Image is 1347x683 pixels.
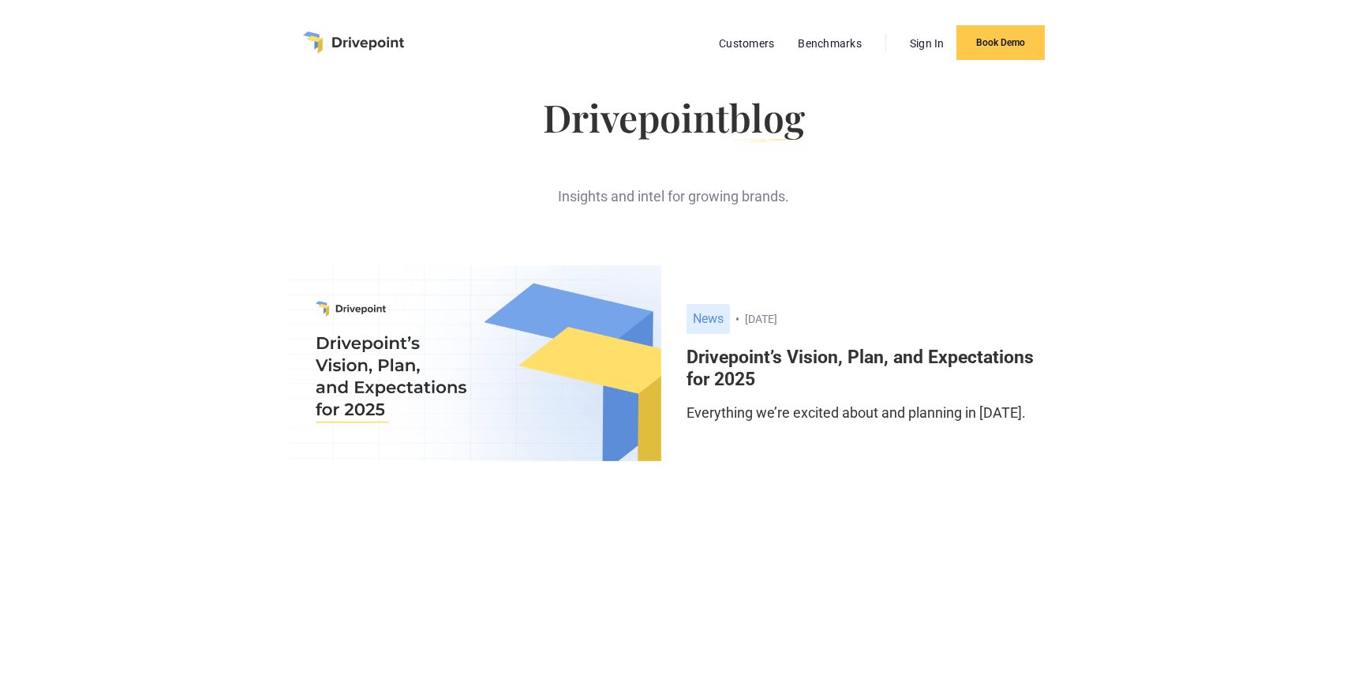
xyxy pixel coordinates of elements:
a: Sign In [902,33,952,54]
span: blog [729,92,805,142]
a: Customers [711,33,782,54]
h6: Drivepoint’s Vision, Plan, and Expectations for 2025 [687,347,1059,390]
a: Benchmarks [790,33,870,54]
div: News [687,304,730,334]
a: home [303,32,404,54]
a: Book Demo [956,25,1045,60]
a: News[DATE]Drivepoint’s Vision, Plan, and Expectations for 2025Everything we’re excited about and ... [687,304,1059,422]
div: Insights and intel for growing brands. [288,161,1058,206]
p: Everything we’re excited about and planning in [DATE]. [687,403,1059,422]
h1: Drivepoint [288,98,1058,136]
div: [DATE] [745,313,1059,326]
